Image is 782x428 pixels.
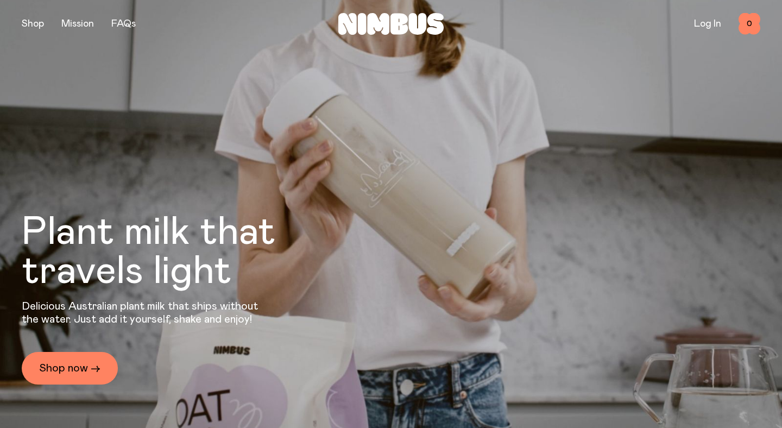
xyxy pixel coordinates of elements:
[61,19,94,29] a: Mission
[111,19,136,29] a: FAQs
[22,213,335,291] h1: Plant milk that travels light
[694,19,721,29] a: Log In
[22,300,265,326] p: Delicious Australian plant milk that ships without the water. Just add it yourself, shake and enjoy!
[22,352,118,385] a: Shop now →
[739,13,760,35] button: 0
